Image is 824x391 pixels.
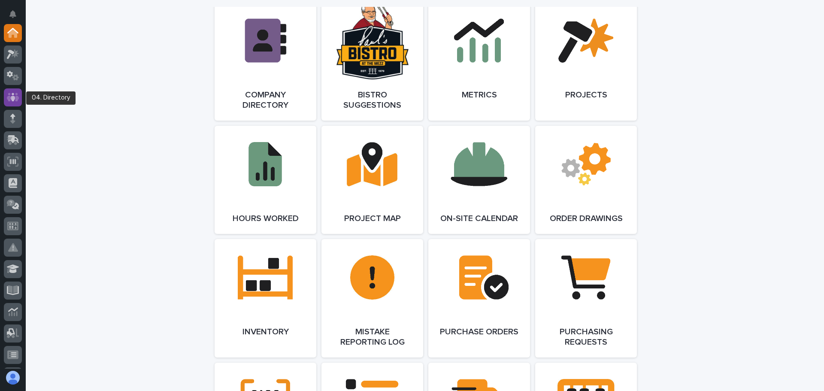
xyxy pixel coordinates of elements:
a: Purchase Orders [428,239,530,358]
button: users-avatar [4,369,22,387]
a: Purchasing Requests [535,239,637,358]
a: Company Directory [215,2,316,121]
a: Mistake Reporting Log [321,239,423,358]
a: Hours Worked [215,126,316,234]
a: On-Site Calendar [428,126,530,234]
a: Inventory [215,239,316,358]
button: Notifications [4,5,22,23]
a: Projects [535,2,637,121]
a: Metrics [428,2,530,121]
a: Bistro Suggestions [321,2,423,121]
a: Order Drawings [535,126,637,234]
a: Project Map [321,126,423,234]
div: Notifications [11,10,22,24]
